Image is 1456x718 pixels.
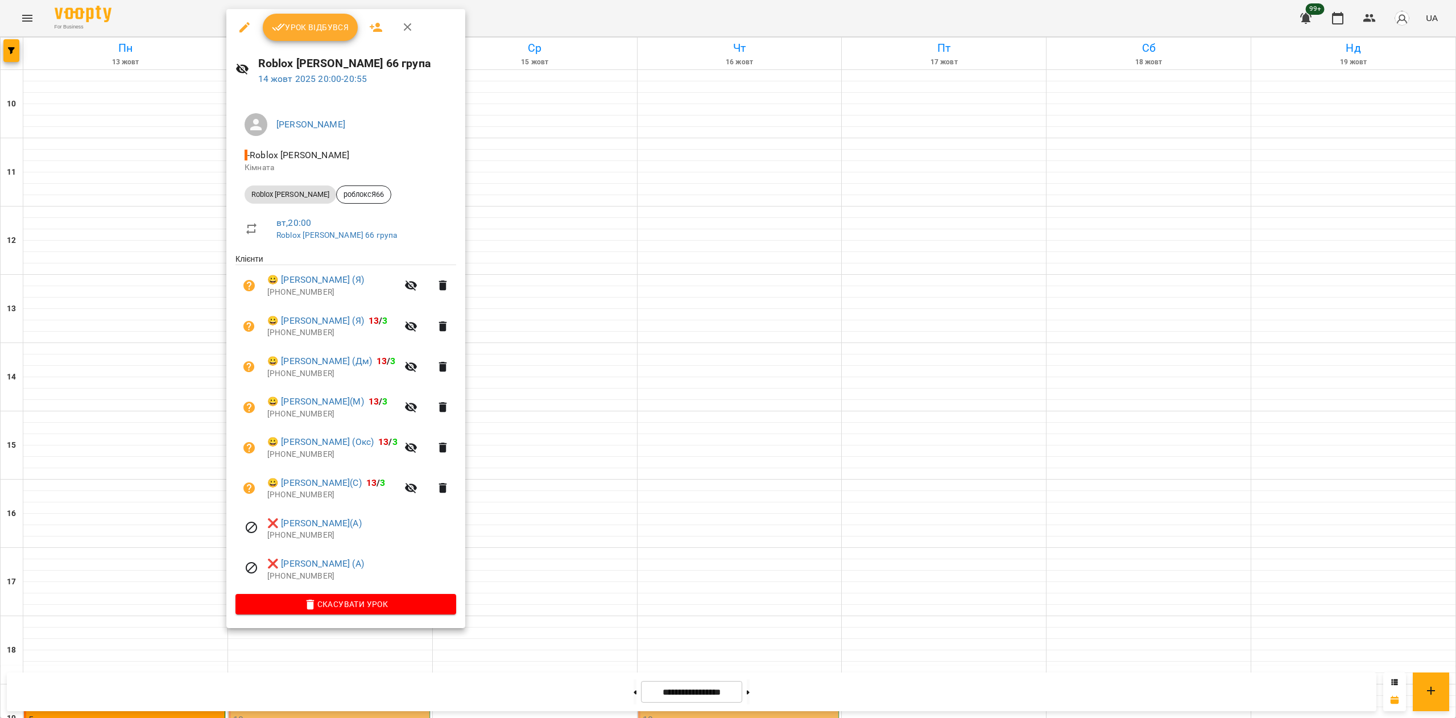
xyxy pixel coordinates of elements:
[235,434,263,461] button: Візит ще не сплачено. Додати оплату?
[267,273,364,287] a: 😀 [PERSON_NAME] (Я)
[267,395,364,408] a: 😀 [PERSON_NAME](М)
[267,489,398,501] p: [PHONE_NUMBER]
[267,571,456,582] p: [PHONE_NUMBER]
[267,530,456,541] p: [PHONE_NUMBER]
[235,474,263,502] button: Візит ще не сплачено. Додати оплату?
[258,55,457,72] h6: Roblox [PERSON_NAME] 66 група
[366,477,377,488] span: 13
[369,315,379,326] span: 13
[235,353,263,381] button: Візит ще не сплачено. Додати оплату?
[272,20,349,34] span: Урок відбувся
[390,356,395,366] span: 3
[380,477,385,488] span: 3
[369,396,388,407] b: /
[245,162,447,174] p: Кімната
[276,230,397,240] a: Roblox [PERSON_NAME] 66 група
[245,561,258,575] svg: Візит скасовано
[258,73,367,84] a: 14 жовт 2025 20:00-20:55
[382,315,387,326] span: 3
[378,436,388,447] span: 13
[245,150,351,160] span: - Roblox [PERSON_NAME]
[267,435,374,449] a: 😀 [PERSON_NAME] (Окс)
[369,315,388,326] b: /
[267,327,398,339] p: [PHONE_NUMBER]
[235,394,263,421] button: Візит ще не сплачено. Додати оплату?
[235,253,456,594] ul: Клієнти
[377,356,387,366] span: 13
[267,354,372,368] a: 😀 [PERSON_NAME] (Дм)
[378,436,398,447] b: /
[337,189,391,200] span: роблоксЯ66
[235,272,263,299] button: Візит ще не сплачено. Додати оплату?
[245,521,258,534] svg: Візит скасовано
[267,287,398,298] p: [PHONE_NUMBER]
[336,185,391,204] div: роблоксЯ66
[366,477,386,488] b: /
[392,436,398,447] span: 3
[267,368,398,379] p: [PHONE_NUMBER]
[276,217,311,228] a: вт , 20:00
[263,14,358,41] button: Урок відбувся
[267,557,364,571] a: ❌ [PERSON_NAME] (А)
[267,408,398,420] p: [PHONE_NUMBER]
[369,396,379,407] span: 13
[267,449,398,460] p: [PHONE_NUMBER]
[267,476,362,490] a: 😀 [PERSON_NAME](С)
[267,314,364,328] a: 😀 [PERSON_NAME] (Я)
[276,119,345,130] a: [PERSON_NAME]
[245,189,336,200] span: Roblox [PERSON_NAME]
[235,594,456,614] button: Скасувати Урок
[245,597,447,611] span: Скасувати Урок
[267,517,362,530] a: ❌ [PERSON_NAME](А)
[382,396,387,407] span: 3
[377,356,396,366] b: /
[235,313,263,340] button: Візит ще не сплачено. Додати оплату?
